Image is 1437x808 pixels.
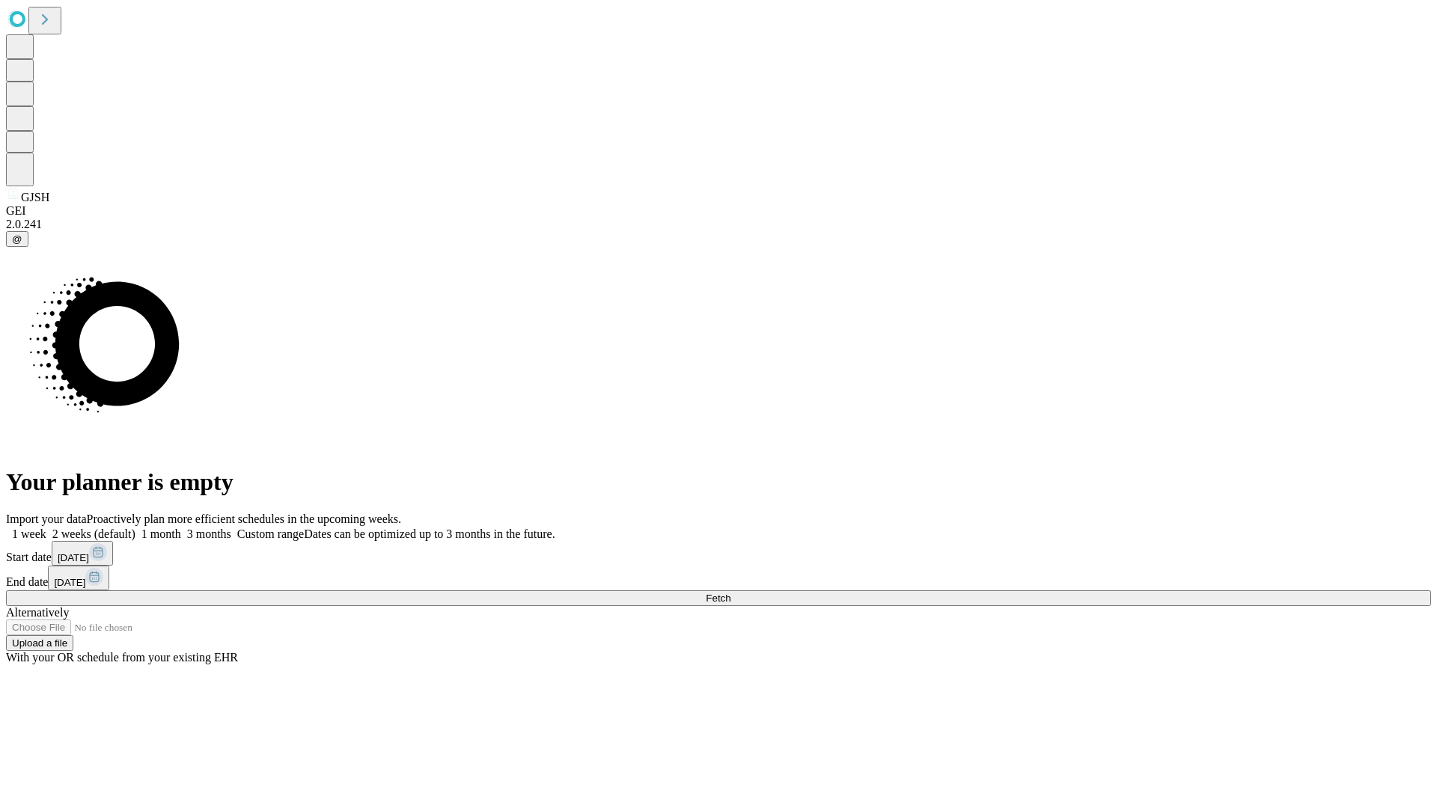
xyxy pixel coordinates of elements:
span: 1 week [12,527,46,540]
span: [DATE] [54,577,85,588]
div: 2.0.241 [6,218,1431,231]
span: With your OR schedule from your existing EHR [6,651,238,664]
span: Custom range [237,527,304,540]
span: 3 months [187,527,231,540]
span: 1 month [141,527,181,540]
div: GEI [6,204,1431,218]
div: Start date [6,541,1431,566]
span: [DATE] [58,552,89,563]
span: Import your data [6,512,87,525]
span: Dates can be optimized up to 3 months in the future. [304,527,555,540]
span: Fetch [706,593,730,604]
button: Fetch [6,590,1431,606]
h1: Your planner is empty [6,468,1431,496]
span: GJSH [21,191,49,203]
button: @ [6,231,28,247]
button: [DATE] [48,566,109,590]
span: Proactively plan more efficient schedules in the upcoming weeks. [87,512,401,525]
span: @ [12,233,22,245]
span: 2 weeks (default) [52,527,135,540]
span: Alternatively [6,606,69,619]
button: [DATE] [52,541,113,566]
div: End date [6,566,1431,590]
button: Upload a file [6,635,73,651]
